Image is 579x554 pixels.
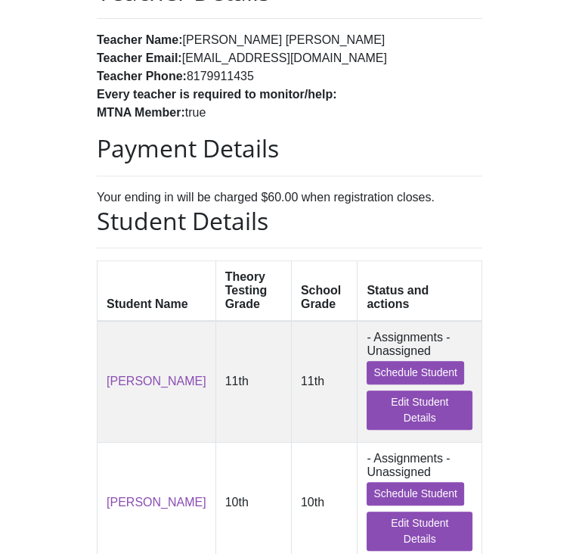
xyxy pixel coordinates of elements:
div: Your ending in will be charged $60.00 when registration closes. [85,134,494,206]
a: Edit Student Details [367,391,472,430]
a: [PERSON_NAME] [107,375,206,387]
strong: Teacher Email: [97,51,182,64]
li: true [97,104,482,122]
h2: Student Details [97,207,482,235]
th: Theory Testing Grade [215,260,291,321]
strong: Every teacher is required to monitor/help: [97,88,336,101]
a: [PERSON_NAME] [107,496,206,509]
td: 11th [215,321,291,443]
td: 11th [291,321,357,443]
strong: Teacher Name: [97,33,183,46]
th: School Grade [291,260,357,321]
li: [EMAIL_ADDRESS][DOMAIN_NAME] [97,49,482,67]
li: 8179911435 [97,67,482,86]
li: [PERSON_NAME] [PERSON_NAME] [97,31,482,49]
h2: Payment Details [97,134,482,163]
th: Status and actions [358,260,482,321]
a: Schedule Student [367,482,464,506]
a: Schedule Student [367,361,464,384]
strong: Teacher Phone: [97,70,187,82]
th: Student Name [98,260,216,321]
a: Edit Student Details [367,512,472,551]
strong: MTNA Member: [97,106,185,119]
td: - Assignments - Unassigned [358,321,482,443]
